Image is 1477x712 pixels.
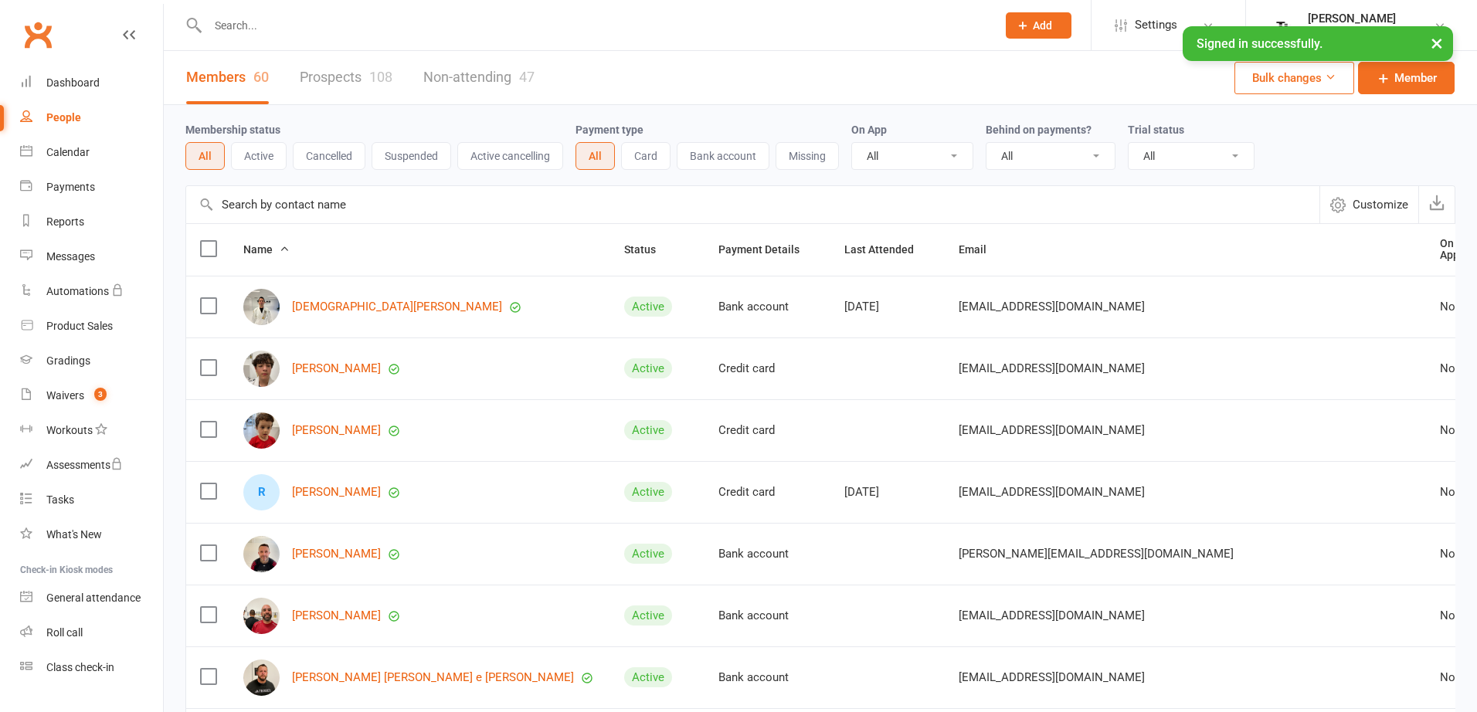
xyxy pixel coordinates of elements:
button: Payment Details [718,240,817,259]
div: Workouts [46,424,93,436]
button: Missing [776,142,839,170]
div: Credit card [718,424,817,437]
span: Customize [1353,195,1408,214]
div: No [1440,609,1459,622]
div: [DATE] [844,300,931,314]
div: The Lab Jiu Jitsu School [1308,25,1424,39]
a: Member [1358,62,1455,94]
span: [EMAIL_ADDRESS][DOMAIN_NAME] [959,354,1145,383]
a: Automations [20,274,163,309]
button: Suspended [372,142,451,170]
span: Last Attended [844,243,931,256]
div: No [1440,362,1459,375]
a: Workouts [20,413,163,448]
div: Bank account [718,300,817,314]
label: Membership status [185,124,280,136]
a: Calendar [20,135,163,170]
div: No [1440,424,1459,437]
span: Email [959,243,1003,256]
span: [PERSON_NAME][EMAIL_ADDRESS][DOMAIN_NAME] [959,539,1234,568]
div: [DATE] [844,486,931,499]
img: thumb_image1727872028.png [1269,10,1300,41]
div: People [46,111,81,124]
a: People [20,100,163,135]
button: Active [231,142,287,170]
button: Email [959,240,1003,259]
span: [EMAIL_ADDRESS][DOMAIN_NAME] [959,663,1145,692]
div: [PERSON_NAME] [1308,12,1424,25]
div: 47 [519,69,535,85]
a: Waivers 3 [20,378,163,413]
button: Customize [1319,186,1418,223]
div: 108 [369,69,392,85]
a: Gradings [20,344,163,378]
button: × [1423,26,1451,59]
input: Search... [203,15,986,36]
div: Reports [46,215,84,228]
span: Signed in successfully. [1197,36,1323,51]
a: [PERSON_NAME] [292,424,381,437]
a: Non-attending47 [423,51,535,104]
div: Credit card [718,362,817,375]
div: No [1440,671,1459,684]
button: Add [1006,12,1071,39]
button: Name [243,240,290,259]
button: Active cancelling [457,142,563,170]
span: Name [243,243,290,256]
a: [DEMOGRAPHIC_DATA][PERSON_NAME] [292,300,502,314]
div: Active [624,544,672,564]
a: [PERSON_NAME] [292,548,381,561]
a: What's New [20,517,163,552]
button: All [576,142,615,170]
div: Active [624,667,672,687]
div: Calendar [46,146,90,158]
div: Class check-in [46,661,114,673]
th: On App [1426,224,1473,276]
div: Automations [46,285,109,297]
div: Active [624,420,672,440]
button: Bank account [677,142,769,170]
div: Tasks [46,493,74,506]
a: Payments [20,170,163,205]
span: Member [1394,69,1437,87]
div: Dashboard [46,76,100,89]
div: Active [624,482,672,502]
a: [PERSON_NAME] [292,609,381,622]
button: Card [621,142,671,170]
span: Settings [1135,8,1177,42]
div: 60 [253,69,269,85]
div: General attendance [46,592,141,604]
div: No [1440,486,1459,499]
span: 3 [94,388,107,401]
div: What's New [46,528,102,541]
a: Product Sales [20,309,163,344]
div: Credit card [718,486,817,499]
div: No [1440,300,1459,314]
input: Search by contact name [186,186,1319,223]
button: All [185,142,225,170]
div: Active [624,297,672,317]
a: Roll call [20,615,163,650]
a: Tasks [20,483,163,517]
div: Messages [46,250,95,263]
span: [EMAIL_ADDRESS][DOMAIN_NAME] [959,601,1145,630]
span: [EMAIL_ADDRESS][DOMAIN_NAME] [959,415,1145,445]
a: Members60 [186,51,269,104]
div: Bank account [718,548,817,561]
button: Last Attended [844,240,931,259]
a: General attendance kiosk mode [20,581,163,615]
a: [PERSON_NAME] [PERSON_NAME] e [PERSON_NAME] [292,671,574,684]
a: Messages [20,239,163,274]
div: Active [624,358,672,378]
div: No [1440,548,1459,561]
div: Bank account [718,671,817,684]
a: Dashboard [20,66,163,100]
div: R [243,474,280,510]
button: Bulk changes [1234,62,1354,94]
button: Cancelled [293,142,365,170]
a: [PERSON_NAME] [292,362,381,375]
a: Clubworx [19,15,57,54]
button: Status [624,240,673,259]
label: Behind on payments? [986,124,1092,136]
span: Status [624,243,673,256]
